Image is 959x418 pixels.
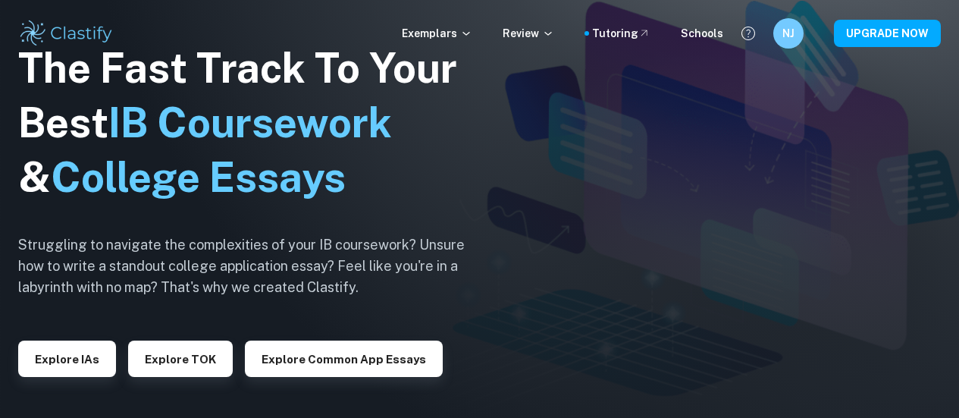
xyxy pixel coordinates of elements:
span: IB Coursework [108,99,392,146]
p: Review [503,25,554,42]
button: UPGRADE NOW [834,20,941,47]
button: Explore Common App essays [245,341,443,377]
button: Explore TOK [128,341,233,377]
img: Clastify logo [18,18,114,49]
button: Explore IAs [18,341,116,377]
h6: NJ [780,25,798,42]
button: NJ [773,18,804,49]
button: Help and Feedback [735,20,761,46]
a: Schools [681,25,723,42]
a: Tutoring [592,25,650,42]
a: Explore IAs [18,351,116,366]
span: College Essays [51,153,346,201]
a: Explore TOK [128,351,233,366]
h1: The Fast Track To Your Best & [18,41,488,205]
p: Exemplars [402,25,472,42]
a: Explore Common App essays [245,351,443,366]
h6: Struggling to navigate the complexities of your IB coursework? Unsure how to write a standout col... [18,234,488,298]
